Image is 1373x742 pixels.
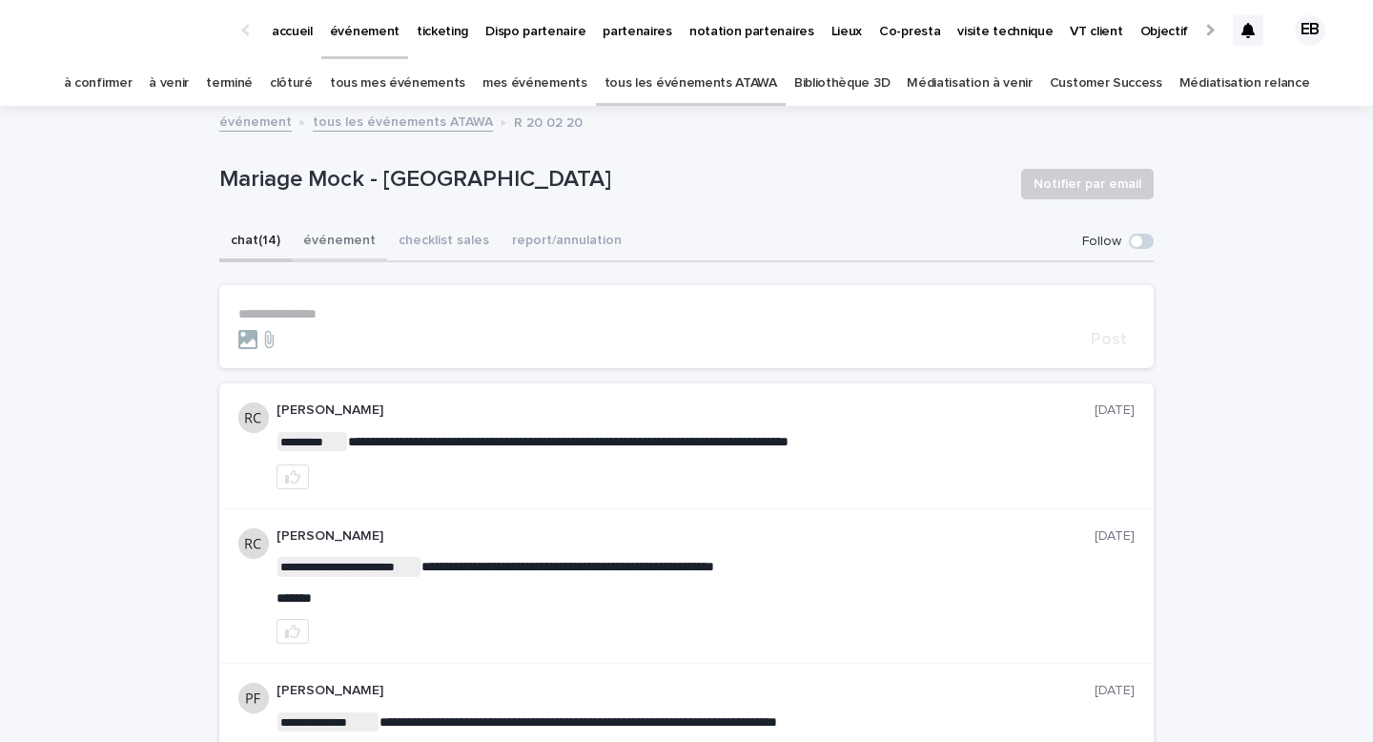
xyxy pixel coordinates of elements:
[270,61,313,106] a: clôturé
[1095,528,1135,545] p: [DATE]
[277,528,1095,545] p: [PERSON_NAME]
[387,222,501,262] button: checklist sales
[277,402,1095,419] p: [PERSON_NAME]
[313,110,493,132] a: tous les événements ATAWA
[277,464,309,489] button: like this post
[907,61,1033,106] a: Médiatisation à venir
[38,11,223,50] img: Ls34BcGeRexTGTNfXpUC
[1095,683,1135,699] p: [DATE]
[1083,331,1135,348] button: Post
[330,61,465,106] a: tous mes événements
[501,222,633,262] button: report/annulation
[1050,61,1162,106] a: Customer Success
[219,166,1006,194] p: Mariage Mock - [GEOGRAPHIC_DATA]
[292,222,387,262] button: événement
[149,61,189,106] a: à venir
[219,110,292,132] a: événement
[277,619,309,644] button: like this post
[794,61,890,106] a: Bibliothèque 3D
[206,61,253,106] a: terminé
[1091,331,1127,348] span: Post
[277,683,1095,699] p: [PERSON_NAME]
[605,61,777,106] a: tous les événements ATAWA
[1095,402,1135,419] p: [DATE]
[514,111,583,132] p: R 20 02 20
[482,61,587,106] a: mes événements
[1179,61,1310,106] a: Médiatisation relance
[219,222,292,262] button: chat (14)
[1034,175,1141,194] span: Notifier par email
[1082,234,1121,250] p: Follow
[1021,169,1154,199] button: Notifier par email
[64,61,133,106] a: à confirmer
[1295,15,1325,46] div: EB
